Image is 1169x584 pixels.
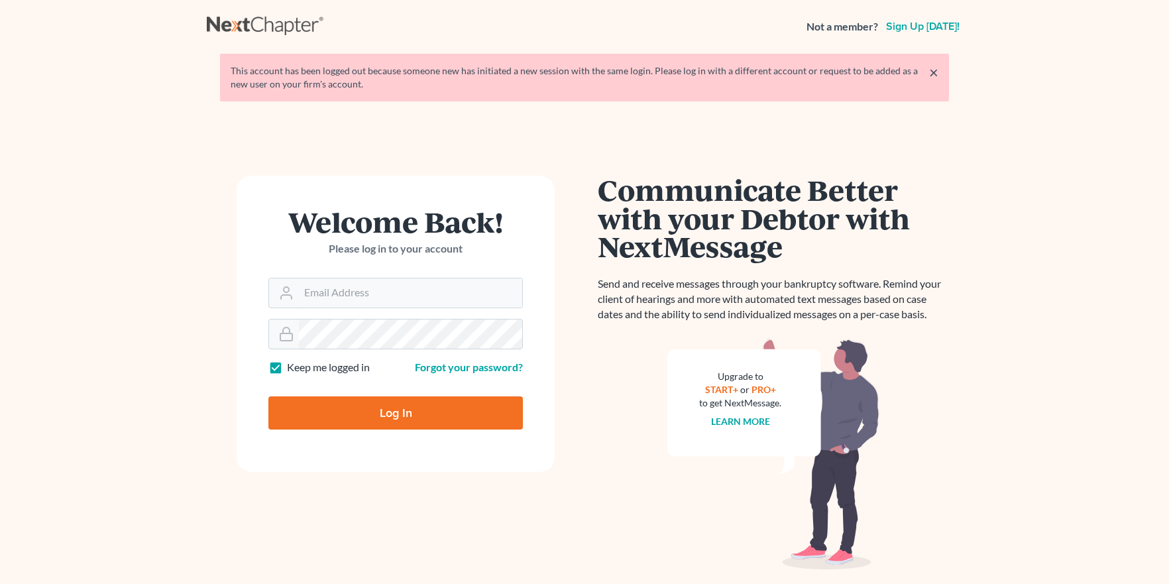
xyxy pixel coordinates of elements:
[598,176,949,261] h1: Communicate Better with your Debtor with NextMessage
[287,360,370,375] label: Keep me logged in
[699,396,781,410] div: to get NextMessage.
[699,370,781,383] div: Upgrade to
[807,19,878,34] strong: Not a member?
[667,338,879,570] img: nextmessage_bg-59042aed3d76b12b5cd301f8e5b87938c9018125f34e5fa2b7a6b67550977c72.svg
[751,384,776,395] a: PRO+
[598,276,949,322] p: Send and receive messages through your bankruptcy software. Remind your client of hearings and mo...
[268,396,523,430] input: Log In
[711,416,770,427] a: Learn more
[740,384,750,395] span: or
[268,207,523,236] h1: Welcome Back!
[415,361,523,373] a: Forgot your password?
[883,21,962,32] a: Sign up [DATE]!
[268,241,523,257] p: Please log in to your account
[929,64,938,80] a: ×
[299,278,522,308] input: Email Address
[705,384,738,395] a: START+
[231,64,938,91] div: This account has been logged out because someone new has initiated a new session with the same lo...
